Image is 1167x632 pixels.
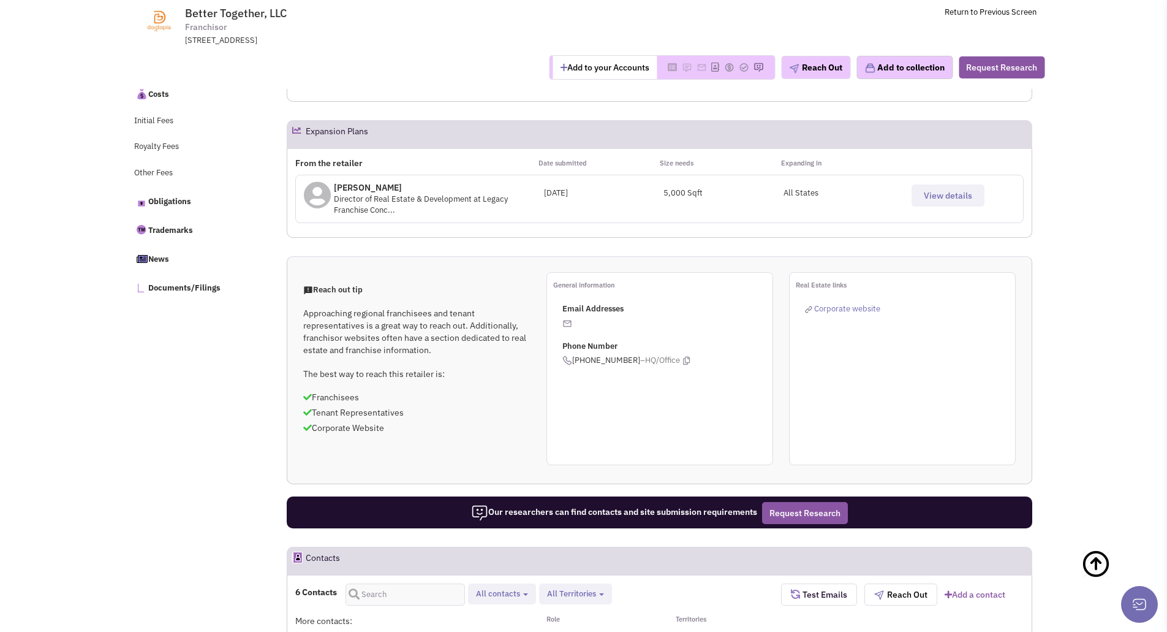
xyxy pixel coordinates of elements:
[544,188,664,199] div: [DATE]
[303,422,530,434] p: Corporate Website
[543,588,608,601] button: All Territories
[303,307,530,356] p: Approaching regional franchisees and tenant representatives is a great way to reach out. Addition...
[660,157,781,169] p: Size needs
[346,584,465,606] input: Search
[864,63,875,74] img: icon-collection-lavender.png
[924,190,972,201] span: View details
[303,406,530,419] p: Tenant Representatives
[562,303,772,315] p: Email Addresses
[295,157,538,169] p: From the retailer
[814,303,880,314] span: Corporate website
[306,547,340,574] h2: Contacts
[128,188,262,214] a: Obligations
[805,306,812,313] img: reachlinkicon.png
[697,63,706,72] img: Please add to your accounts
[945,7,1037,17] a: Return to Previous Screen
[562,341,772,352] p: Phone Number
[864,584,937,606] button: Reach Out
[472,588,532,601] button: All contacts
[856,56,953,79] button: Add to collection
[663,188,784,199] div: 5,000 Sqft
[739,63,749,72] img: Please add to your accounts
[306,121,368,148] h2: Expansion Plans
[334,194,508,216] span: Director of Real Estate & Development at Legacy Franchise Conc...
[762,502,848,524] button: Request Research
[128,110,262,133] a: Initial Fees
[781,584,857,606] button: Test Emails
[538,157,660,169] p: Date submitted
[471,504,488,522] img: icon-researcher-20.png
[128,81,262,107] a: Costs
[295,587,337,598] h4: 6 Contacts
[128,217,262,243] a: Trademarks
[185,6,287,20] span: Better Together, LLC
[789,64,799,74] img: plane.png
[874,590,884,600] img: plane.png
[334,181,543,194] p: [PERSON_NAME]
[185,35,505,47] div: [STREET_ADDRESS]
[538,615,660,627] div: Role
[912,185,984,207] button: View details
[295,615,538,627] div: More contacts:
[784,188,904,199] p: All States
[562,319,572,329] img: icon-email-active-16.png
[640,355,680,367] span: –HQ/Office
[128,135,262,159] a: Royalty Fees
[185,21,227,34] span: Franchisor
[303,368,530,380] p: The best way to reach this retailer is:
[682,63,692,72] img: Please add to your accounts
[562,356,572,365] img: icon-phone.png
[1081,537,1142,617] a: Back To Top
[547,588,596,599] span: All Territories
[553,56,657,79] button: Add to your Accounts
[553,279,772,291] p: General information
[128,246,262,272] a: News
[753,63,763,72] img: Please add to your accounts
[805,303,880,314] a: Corporate website
[724,63,734,72] img: Please add to your accounts
[303,391,530,403] p: Franchisees
[796,279,1015,291] p: Real Estate links
[959,56,1044,78] button: Request Research
[660,615,781,627] div: Territories
[781,56,850,79] button: Reach Out
[800,589,847,600] span: Test Emails
[562,355,772,367] span: [PHONE_NUMBER]
[128,162,262,185] a: Other Fees
[128,275,262,300] a: Documents/Filings
[945,588,1005,601] a: Add a contact
[303,284,363,295] span: Reach out tip
[781,157,902,169] p: Expanding in
[471,506,757,517] span: Our researchers can find contacts and site submission requirements
[476,588,520,599] span: All contacts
